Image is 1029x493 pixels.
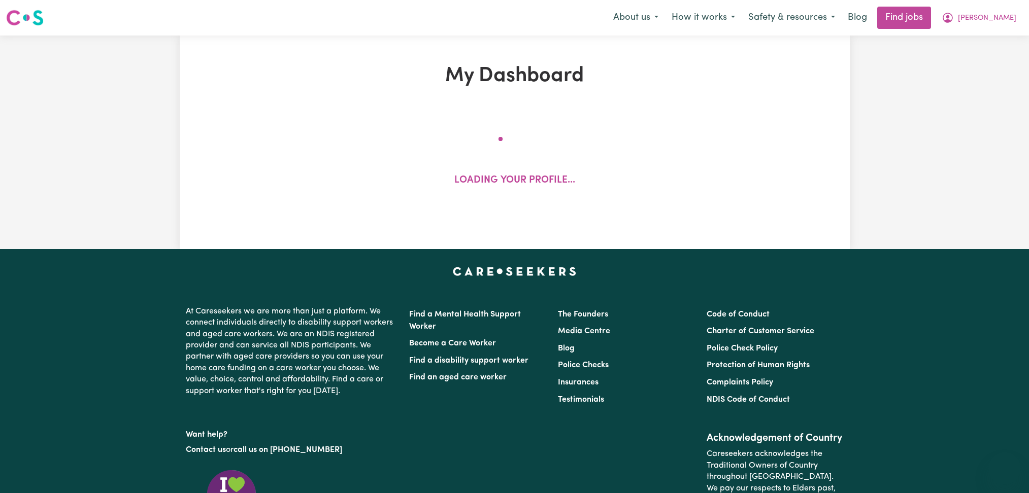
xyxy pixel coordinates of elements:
a: Protection of Human Rights [707,361,810,369]
button: How it works [665,7,742,28]
a: Find jobs [877,7,931,29]
p: Loading your profile... [454,173,575,188]
a: NDIS Code of Conduct [707,396,790,404]
h2: Acknowledgement of Country [707,432,843,444]
a: Blog [558,344,575,353]
button: About us [607,7,665,28]
a: Police Check Policy [707,344,778,353]
a: Insurances [558,378,599,386]
a: Careseekers home page [453,267,576,275]
h1: My Dashboard [297,64,732,88]
a: Contact us [186,446,226,454]
a: Testimonials [558,396,604,404]
a: Code of Conduct [707,310,770,319]
a: Blog [842,7,873,29]
a: Careseekers logo [6,6,44,29]
p: At Careseekers we are more than just a platform. We connect individuals directly to disability su... [186,302,397,401]
a: Find an aged care worker [409,373,507,381]
a: Find a disability support worker [409,357,528,365]
a: Media Centre [558,327,610,335]
a: call us on [PHONE_NUMBER] [234,446,342,454]
a: Charter of Customer Service [707,327,814,335]
a: Find a Mental Health Support Worker [409,310,521,331]
a: The Founders [558,310,608,319]
img: Careseekers logo [6,9,44,27]
a: Complaints Policy [707,378,773,386]
button: Safety & resources [742,7,842,28]
iframe: Button to launch messaging window [988,452,1021,485]
p: or [186,440,397,460]
button: My Account [935,7,1023,28]
a: Become a Care Worker [409,339,496,347]
span: [PERSON_NAME] [958,13,1016,24]
a: Police Checks [558,361,609,369]
p: Want help? [186,425,397,440]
